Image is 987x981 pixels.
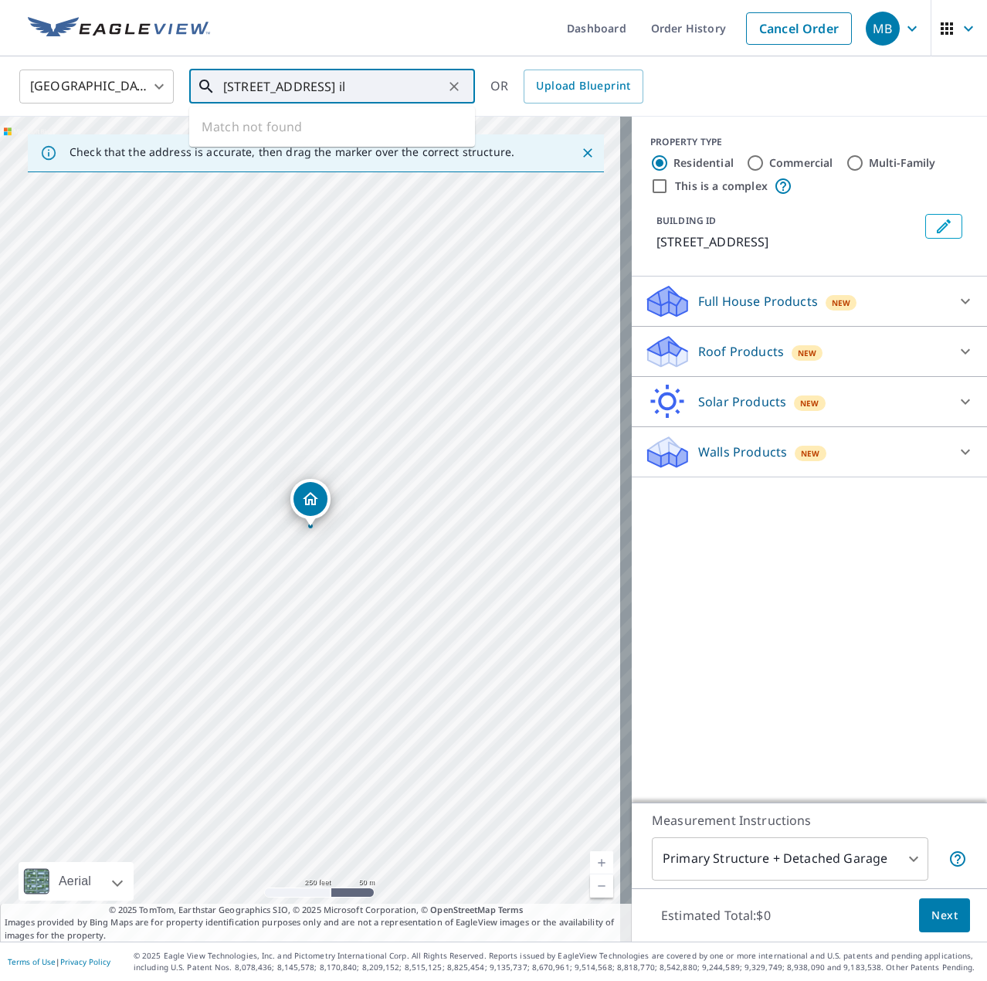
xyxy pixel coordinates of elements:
[490,70,643,104] div: OR
[925,214,962,239] button: Edit building 1
[644,333,975,370] div: Roof ProductsNew
[698,342,784,361] p: Roof Products
[19,65,174,108] div: [GEOGRAPHIC_DATA]
[109,904,524,917] span: © 2025 TomTom, Earthstar Geographics SIO, © 2025 Microsoft Corporation, ©
[430,904,495,915] a: OpenStreetMap
[8,957,110,966] p: |
[919,898,970,933] button: Next
[800,397,819,409] span: New
[649,898,783,932] p: Estimated Total: $0
[656,233,919,251] p: [STREET_ADDRESS]
[644,283,975,320] div: Full House ProductsNew
[60,956,110,967] a: Privacy Policy
[54,862,96,901] div: Aerial
[8,956,56,967] a: Terms of Use
[134,950,979,973] p: © 2025 Eagle View Technologies, Inc. and Pictometry International Corp. All Rights Reserved. Repo...
[70,145,514,159] p: Check that the address is accurate, then drag the marker over the correct structure.
[223,65,443,108] input: Search by address or latitude-longitude
[590,851,613,874] a: Current Level 17, Zoom In
[769,155,833,171] label: Commercial
[578,143,598,163] button: Close
[866,12,900,46] div: MB
[698,292,818,311] p: Full House Products
[652,811,967,830] p: Measurement Instructions
[673,155,734,171] label: Residential
[290,479,331,527] div: Dropped pin, building 1, Residential property, 5927 W 2000s Rd Kankakee, IL 60901
[19,862,134,901] div: Aerial
[536,76,630,96] span: Upload Blueprint
[869,155,936,171] label: Multi-Family
[801,447,820,460] span: New
[656,214,716,227] p: BUILDING ID
[590,874,613,898] a: Current Level 17, Zoom Out
[698,443,787,461] p: Walls Products
[931,906,958,925] span: Next
[652,837,928,881] div: Primary Structure + Detached Garage
[650,135,968,149] div: PROPERTY TYPE
[675,178,768,194] label: This is a complex
[644,433,975,470] div: Walls ProductsNew
[524,70,643,104] a: Upload Blueprint
[28,17,210,40] img: EV Logo
[798,347,817,359] span: New
[443,76,465,97] button: Clear
[698,392,786,411] p: Solar Products
[832,297,851,309] span: New
[948,850,967,868] span: Your report will include the primary structure and a detached garage if one exists.
[746,12,852,45] a: Cancel Order
[498,904,524,915] a: Terms
[644,383,975,420] div: Solar ProductsNew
